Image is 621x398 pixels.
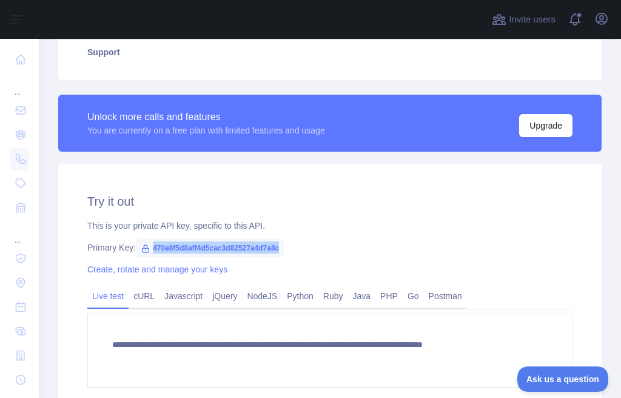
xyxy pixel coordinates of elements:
a: jQuery [207,286,242,306]
div: Primary Key: [87,241,572,254]
a: Support [73,39,587,66]
a: Javascript [159,286,207,306]
h2: Try it out [87,193,572,210]
a: Java [348,286,376,306]
a: Postman [424,286,467,306]
span: 470e8f5d8aff4d5cac3d82527a4d7a8c [136,239,284,257]
div: ... [10,73,29,97]
a: Create, rotate and manage your keys [87,265,227,274]
button: Upgrade [519,114,572,137]
a: NodeJS [242,286,282,306]
iframe: Toggle Customer Support [517,366,609,392]
a: Go [403,286,424,306]
a: Live test [87,286,129,306]
a: PHP [375,286,403,306]
a: cURL [129,286,159,306]
span: Invite users [509,13,556,27]
div: You are currently on a free plan with limited features and usage [87,124,325,137]
div: This is your private API key, specific to this API. [87,220,572,232]
a: Python [282,286,318,306]
div: Unlock more calls and features [87,110,325,124]
div: ... [10,221,29,245]
button: Invite users [489,10,558,29]
a: Ruby [318,286,348,306]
